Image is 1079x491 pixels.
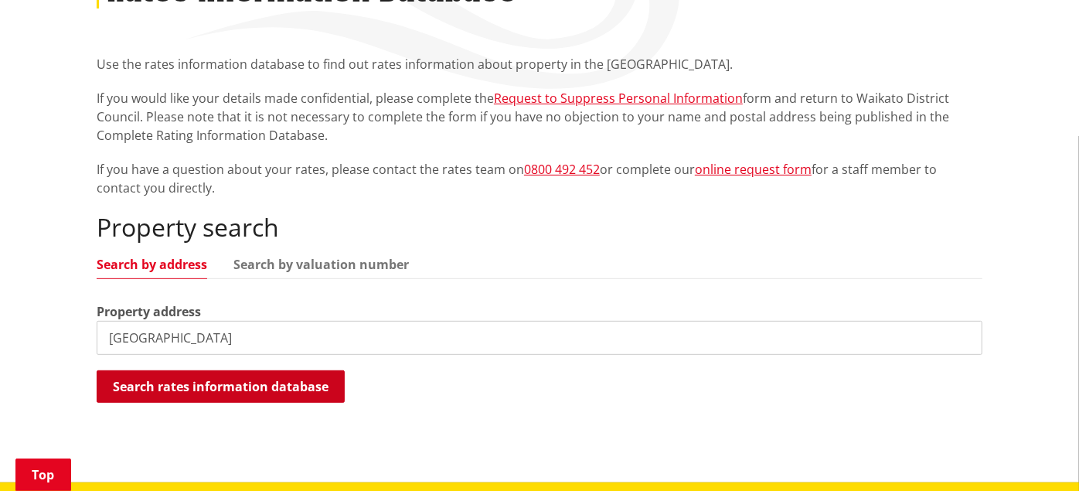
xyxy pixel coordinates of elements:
a: online request form [695,161,812,178]
a: Top [15,459,71,491]
a: Search by address [97,258,207,271]
input: e.g. Duke Street NGARUAWAHIA [97,321,982,355]
a: Request to Suppress Personal Information [494,90,743,107]
label: Property address [97,302,201,321]
p: Use the rates information database to find out rates information about property in the [GEOGRAPHI... [97,55,982,73]
p: If you would like your details made confidential, please complete the form and return to Waikato ... [97,89,982,145]
a: 0800 492 452 [524,161,600,178]
iframe: Messenger Launcher [1008,426,1064,482]
a: Search by valuation number [233,258,409,271]
p: If you have a question about your rates, please contact the rates team on or complete our for a s... [97,160,982,197]
button: Search rates information database [97,370,345,403]
h2: Property search [97,213,982,242]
